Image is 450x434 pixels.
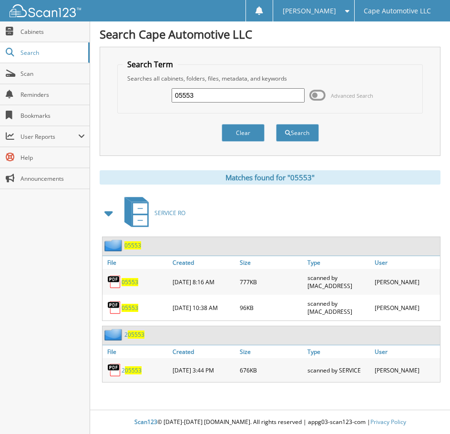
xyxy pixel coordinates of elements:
div: 676KB [237,361,305,380]
a: 05553 [122,278,138,286]
span: Scan [20,70,85,78]
a: 205553 [122,366,142,374]
a: 205553 [124,331,144,339]
iframe: Chat Widget [402,388,450,434]
div: © [DATE]-[DATE] [DOMAIN_NAME]. All rights reserved | appg03-scan123-com | [90,411,450,434]
img: PDF.png [107,363,122,377]
img: PDF.png [107,275,122,289]
a: Created [170,345,238,358]
a: Size [237,345,305,358]
div: [PERSON_NAME] [372,271,440,292]
div: scanned by [MAC_ADDRESS] [305,297,373,318]
div: scanned by [MAC_ADDRESS] [305,271,373,292]
a: Size [237,256,305,269]
span: Cape Automotive LLC [364,8,431,14]
a: 05553 [122,304,138,312]
div: Searches all cabinets, folders, files, metadata, and keywords [123,74,418,83]
img: folder2.png [104,329,124,341]
a: File [102,345,170,358]
span: Announcements [20,175,85,183]
button: Search [276,124,319,142]
img: scan123-logo-white.svg [10,4,81,17]
span: SERVICE RO [154,209,185,217]
span: 05553 [128,331,144,339]
a: User [372,256,440,269]
span: Scan123 [134,418,157,426]
img: PDF.png [107,300,122,315]
span: 05553 [125,366,142,374]
a: 05553 [124,241,141,249]
span: Help [20,154,85,162]
span: Reminders [20,91,85,99]
a: Type [305,256,373,269]
span: User Reports [20,133,78,141]
div: [DATE] 10:38 AM [170,297,238,318]
legend: Search Term [123,59,178,70]
div: scanned by SERVICE [305,361,373,380]
div: [DATE] 8:16 AM [170,271,238,292]
h1: Search Cape Automotive LLC [100,26,440,42]
img: folder2.png [104,239,124,251]
a: SERVICE RO [119,194,185,232]
div: [PERSON_NAME] [372,297,440,318]
a: Privacy Policy [370,418,406,426]
button: Clear [222,124,265,142]
div: [PERSON_NAME] [372,361,440,380]
span: Search [20,49,83,57]
span: Cabinets [20,28,85,36]
a: Created [170,256,238,269]
span: [PERSON_NAME] [283,8,336,14]
a: File [102,256,170,269]
div: [DATE] 3:44 PM [170,361,238,380]
div: 777KB [237,271,305,292]
span: Advanced Search [331,92,373,99]
div: Matches found for "05553" [100,170,440,185]
a: User [372,345,440,358]
span: Bookmarks [20,112,85,120]
a: Type [305,345,373,358]
div: 96KB [237,297,305,318]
